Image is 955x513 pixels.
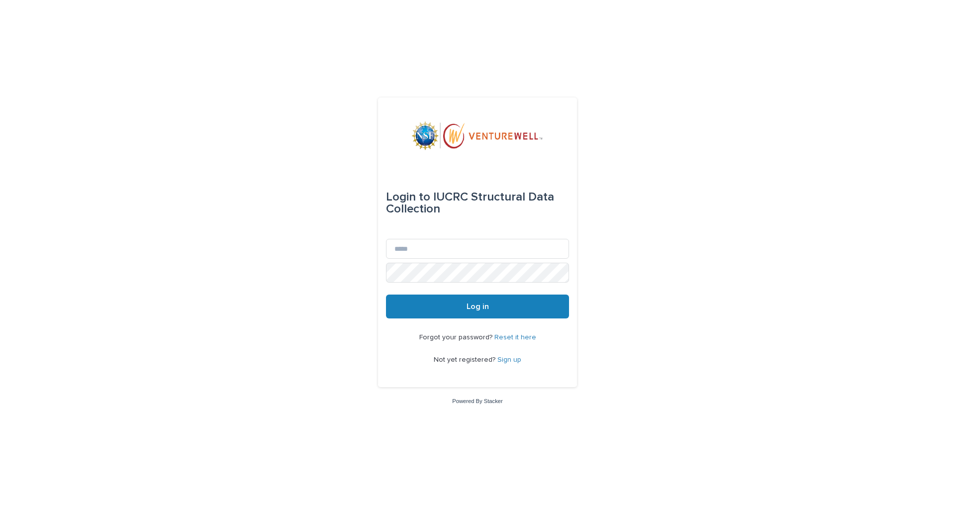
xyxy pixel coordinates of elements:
span: Forgot your password? [419,334,494,341]
div: IUCRC Structural Data Collection [386,183,569,223]
a: Sign up [497,356,521,363]
a: Powered By Stacker [452,398,502,404]
a: Reset it here [494,334,536,341]
span: Not yet registered? [434,356,497,363]
button: Log in [386,295,569,318]
img: mWhVGmOKROS2pZaMU8FQ [412,121,543,151]
span: Log in [467,303,489,310]
span: Login to [386,191,430,203]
